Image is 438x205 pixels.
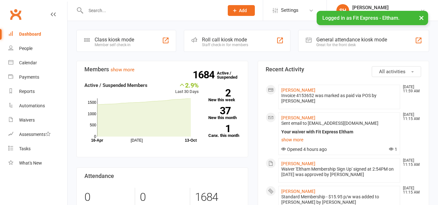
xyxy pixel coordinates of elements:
[8,113,67,127] a: Waivers
[84,82,147,88] strong: Active / Suspended Members
[8,27,67,41] a: Dashboard
[208,89,240,102] a: 2New this week
[8,142,67,156] a: Tasks
[379,69,406,74] span: All activities
[208,125,240,138] a: 1Canx. this month
[281,129,398,135] div: Your waiver with Fit Express Eltham
[281,147,327,152] span: Opened 4 hours ago
[19,89,35,94] div: Reports
[8,56,67,70] a: Calendar
[175,81,199,88] div: 2.9%
[352,5,420,11] div: [PERSON_NAME]
[389,147,397,152] span: 1
[400,159,421,167] time: [DATE] 11:15 AM
[208,107,240,120] a: 37New this month
[281,194,398,205] div: Standard Membership - $15.95 p/w was added to [PERSON_NAME] by [PERSON_NAME]
[281,115,315,120] a: [PERSON_NAME]
[208,88,231,98] strong: 2
[8,99,67,113] a: Automations
[19,46,32,51] div: People
[84,173,240,179] h3: Attendance
[281,93,398,104] div: Invoice 4153652 was marked as paid via POS by [PERSON_NAME]
[281,189,315,194] a: [PERSON_NAME]
[281,166,398,177] div: Waiver 'Eltham Membership Sign Up' signed at 2:54PM on [DATE] was approved by [PERSON_NAME]
[95,43,134,47] div: Member self check-in
[352,11,420,16] div: Fit Express - [GEOGRAPHIC_DATA]
[8,70,67,84] a: Payments
[400,85,421,93] time: [DATE] 11:59 AM
[19,74,39,80] div: Payments
[19,160,42,166] div: What's New
[84,6,219,15] input: Search...
[8,84,67,99] a: Reports
[208,106,231,116] strong: 37
[19,132,51,137] div: Assessments
[416,11,427,25] button: ×
[111,67,134,73] a: show more
[239,8,247,13] span: Add
[8,41,67,56] a: People
[281,3,298,18] span: Settings
[281,121,378,126] span: Sent email to [EMAIL_ADDRESS][DOMAIN_NAME]
[316,43,387,47] div: Great for the front desk
[281,135,398,144] a: show more
[322,15,399,21] span: Logged in as Fit Express - Eltham.
[336,4,349,17] div: SH
[19,103,45,108] div: Automations
[95,37,134,43] div: Class kiosk mode
[19,32,41,37] div: Dashboard
[281,161,315,166] a: [PERSON_NAME]
[8,6,24,22] a: Clubworx
[202,43,248,47] div: Staff check-in for members
[8,127,67,142] a: Assessments
[400,186,421,194] time: [DATE] 11:15 AM
[400,113,421,121] time: [DATE] 11:15 AM
[228,5,255,16] button: Add
[175,81,199,95] div: Last 30 Days
[19,60,37,65] div: Calendar
[372,66,421,77] button: All activities
[281,88,315,93] a: [PERSON_NAME]
[202,37,248,43] div: Roll call kiosk mode
[19,117,35,123] div: Waivers
[217,66,245,84] a: 1684Active / Suspended
[316,37,387,43] div: General attendance kiosk mode
[193,70,217,80] strong: 1684
[208,124,231,133] strong: 1
[266,66,421,73] h3: Recent Activity
[84,66,240,73] h3: Members
[8,156,67,170] a: What's New
[19,146,31,151] div: Tasks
